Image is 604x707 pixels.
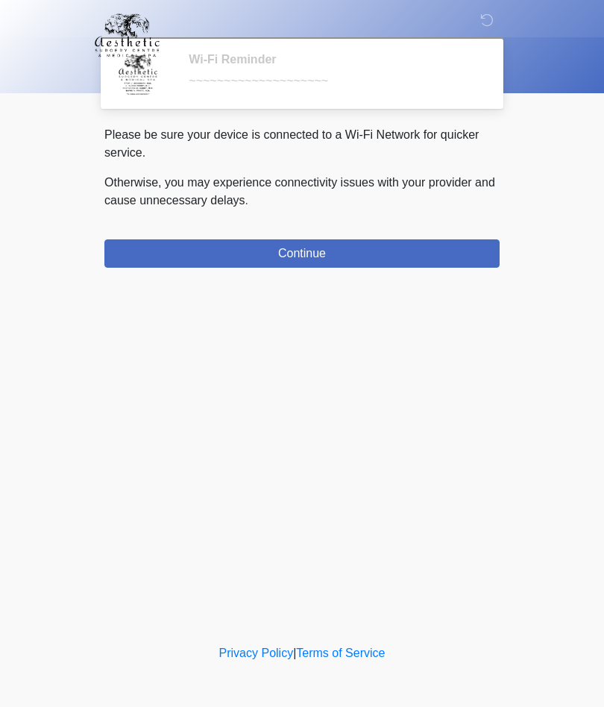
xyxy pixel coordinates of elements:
[89,11,165,59] img: Aesthetic Surgery Centre, PLLC Logo
[104,174,500,210] p: Otherwise, you may experience connectivity issues with your provider and cause unnecessary delays
[116,52,160,97] img: Agent Avatar
[296,647,385,659] a: Terms of Service
[293,647,296,659] a: |
[104,126,500,162] p: Please be sure your device is connected to a Wi-Fi Network for quicker service.
[104,239,500,268] button: Continue
[219,647,294,659] a: Privacy Policy
[189,72,477,90] div: ~~~~~~~~~~~~~~~~~~~~
[245,194,248,207] span: .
